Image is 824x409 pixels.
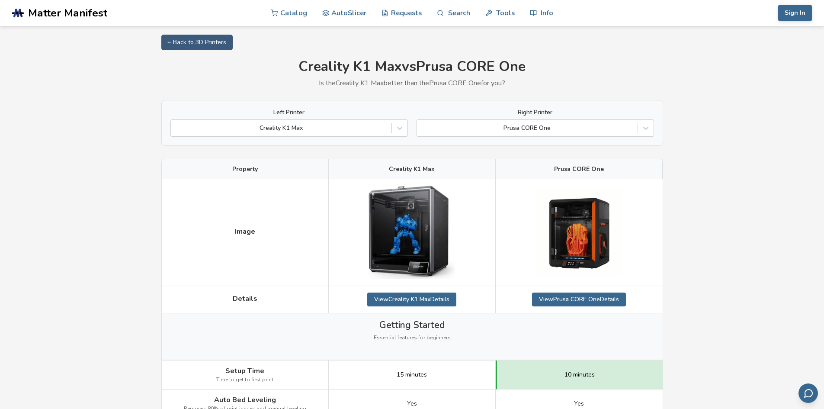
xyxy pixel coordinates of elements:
[554,166,604,173] span: Prusa CORE One
[369,186,455,279] img: Creality K1 Max
[214,396,276,404] span: Auto Bed Leveling
[407,400,417,407] span: Yes
[367,293,456,306] a: ViewCreality K1 MaxDetails
[417,109,654,116] label: Right Printer
[161,35,233,50] a: ← Back to 3D Printers
[28,7,107,19] span: Matter Manifest
[574,400,584,407] span: Yes
[161,79,663,87] p: Is the Creality K1 Max better than the Prusa CORE One for you?
[536,189,622,276] img: Prusa CORE One
[778,5,812,21] button: Sign In
[532,293,626,306] a: ViewPrusa CORE OneDetails
[233,295,257,303] span: Details
[225,367,264,375] span: Setup Time
[798,383,818,403] button: Send feedback via email
[232,166,258,173] span: Property
[379,320,445,330] span: Getting Started
[389,166,435,173] span: Creality K1 Max
[175,125,177,132] input: Creality K1 Max
[235,228,255,235] span: Image
[397,371,427,378] span: 15 minutes
[170,109,408,116] label: Left Printer
[216,377,273,383] span: Time to get to first print
[564,371,595,378] span: 10 minutes
[374,335,451,341] span: Essential features for beginners
[421,125,423,132] input: Prusa CORE One
[161,59,663,75] h1: Creality K1 Max vs Prusa CORE One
